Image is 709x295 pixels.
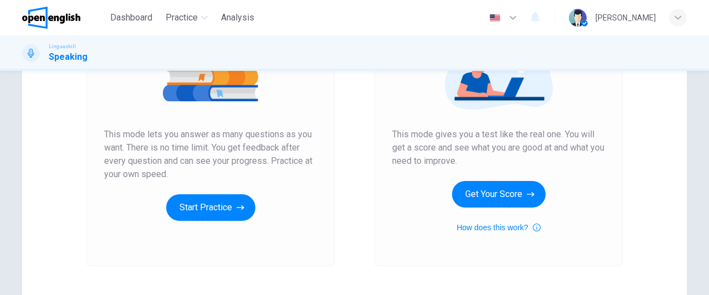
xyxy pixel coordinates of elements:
[166,194,255,221] button: Start Practice
[106,8,157,28] button: Dashboard
[49,50,88,64] h1: Speaking
[110,11,152,24] span: Dashboard
[569,9,587,27] img: Profile picture
[161,8,212,28] button: Practice
[217,8,259,28] button: Analysis
[22,7,106,29] a: OpenEnglish logo
[488,14,502,22] img: en
[456,221,540,234] button: How does this work?
[166,11,198,24] span: Practice
[595,11,656,24] div: [PERSON_NAME]
[452,181,546,208] button: Get Your Score
[392,128,605,168] span: This mode gives you a test like the real one. You will get a score and see what you are good at a...
[49,43,76,50] span: Linguaskill
[104,128,317,181] span: This mode lets you answer as many questions as you want. There is no time limit. You get feedback...
[22,7,80,29] img: OpenEnglish logo
[221,11,254,24] span: Analysis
